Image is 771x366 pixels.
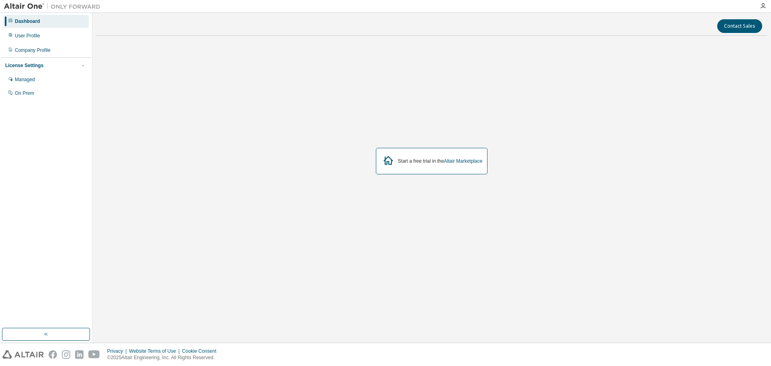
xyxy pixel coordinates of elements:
img: youtube.svg [88,350,100,359]
div: On Prem [15,90,34,96]
a: Altair Marketplace [444,158,482,164]
img: facebook.svg [49,350,57,359]
div: Start a free trial in the [398,158,483,164]
img: instagram.svg [62,350,70,359]
div: Company Profile [15,47,51,53]
div: Dashboard [15,18,40,25]
p: © 2025 Altair Engineering, Inc. All Rights Reserved. [107,354,221,361]
div: User Profile [15,33,40,39]
div: Managed [15,76,35,83]
div: License Settings [5,62,43,69]
button: Contact Sales [717,19,762,33]
img: altair_logo.svg [2,350,44,359]
div: Website Terms of Use [129,348,182,354]
img: linkedin.svg [75,350,84,359]
img: Altair One [4,2,104,10]
div: Privacy [107,348,129,354]
div: Cookie Consent [182,348,221,354]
